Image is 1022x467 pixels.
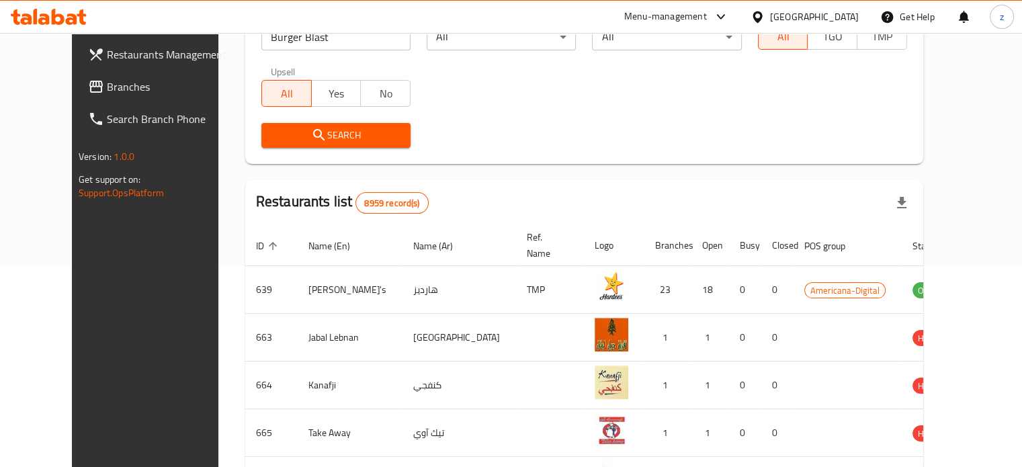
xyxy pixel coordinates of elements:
[107,111,232,127] span: Search Branch Phone
[595,366,628,399] img: Kanafji
[360,80,411,107] button: No
[245,409,298,457] td: 665
[256,238,282,254] span: ID
[644,409,691,457] td: 1
[804,238,863,254] span: POS group
[761,314,794,362] td: 0
[79,184,164,202] a: Support.OpsPlatform
[114,148,134,165] span: 1.0.0
[298,362,402,409] td: Kanafji
[729,266,761,314] td: 0
[107,79,232,95] span: Branches
[595,413,628,447] img: Take Away
[267,84,306,103] span: All
[761,362,794,409] td: 0
[107,46,232,62] span: Restaurants Management
[912,330,953,346] div: HIDDEN
[79,148,112,165] span: Version:
[413,238,470,254] span: Name (Ar)
[308,238,368,254] span: Name (En)
[595,270,628,304] img: Hardee's
[298,409,402,457] td: Take Away
[691,266,729,314] td: 18
[261,24,411,50] input: Search for restaurant name or ID..
[311,80,361,107] button: Yes
[758,23,808,50] button: All
[764,27,803,46] span: All
[761,266,794,314] td: 0
[912,282,945,298] div: OPEN
[427,24,576,50] div: All
[912,378,953,394] span: HIDDEN
[77,103,243,135] a: Search Branch Phone
[245,266,298,314] td: 639
[624,9,707,25] div: Menu-management
[691,314,729,362] td: 1
[584,225,644,266] th: Logo
[356,197,427,210] span: 8959 record(s)
[857,23,907,50] button: TMP
[261,123,411,148] button: Search
[516,266,584,314] td: TMP
[77,71,243,103] a: Branches
[79,171,140,188] span: Get support on:
[402,314,516,362] td: [GEOGRAPHIC_DATA]
[863,27,902,46] span: TMP
[912,426,953,441] span: HIDDEN
[729,362,761,409] td: 0
[813,27,852,46] span: TGO
[592,24,741,50] div: All
[272,127,400,144] span: Search
[691,409,729,457] td: 1
[256,192,429,214] h2: Restaurants list
[355,192,428,214] div: Total records count
[298,314,402,362] td: Jabal Lebnan
[729,314,761,362] td: 0
[912,283,945,298] span: OPEN
[245,362,298,409] td: 664
[595,318,628,351] img: Jabal Lebnan
[729,409,761,457] td: 0
[807,23,857,50] button: TGO
[644,314,691,362] td: 1
[805,283,885,298] span: Americana-Digital
[77,38,243,71] a: Restaurants Management
[1000,9,1004,24] span: z
[912,331,953,346] span: HIDDEN
[644,266,691,314] td: 23
[886,187,918,219] div: Export file
[402,362,516,409] td: كنفجي
[770,9,859,24] div: [GEOGRAPHIC_DATA]
[317,84,356,103] span: Yes
[402,266,516,314] td: هارديز
[691,362,729,409] td: 1
[366,84,405,103] span: No
[761,409,794,457] td: 0
[644,362,691,409] td: 1
[729,225,761,266] th: Busy
[912,425,953,441] div: HIDDEN
[527,229,568,261] span: Ref. Name
[261,80,312,107] button: All
[912,238,956,254] span: Status
[245,314,298,362] td: 663
[402,409,516,457] td: تيك آوي
[691,225,729,266] th: Open
[761,225,794,266] th: Closed
[271,67,296,76] label: Upsell
[298,266,402,314] td: [PERSON_NAME]'s
[644,225,691,266] th: Branches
